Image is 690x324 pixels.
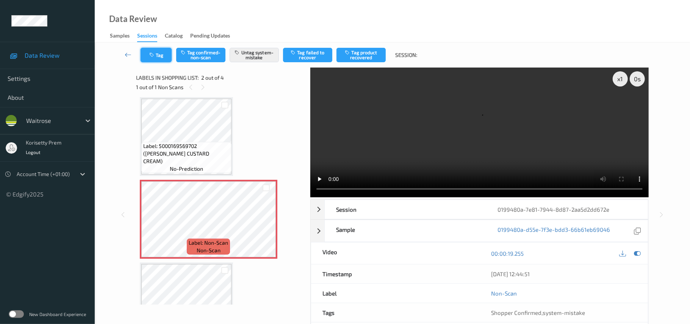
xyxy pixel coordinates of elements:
[491,289,517,297] a: Non-Scan
[137,32,157,42] div: Sessions
[170,165,203,173] span: no-prediction
[311,220,648,242] div: Sample0199480a-d55e-7f3e-bdd3-66b61eb69046
[201,74,224,82] span: 2 out of 4
[543,309,585,316] span: system-mistake
[311,242,480,264] div: Video
[110,32,130,41] div: Samples
[311,303,480,322] div: Tags
[141,48,172,62] button: Tag
[311,264,480,283] div: Timestamp
[137,31,165,42] a: Sessions
[136,74,199,82] span: Labels in shopping list:
[491,309,541,316] span: Shopper Confirmed
[109,15,157,23] div: Data Review
[143,142,230,165] span: Label: 5000169569702 ([PERSON_NAME] CUSTARD CREAM)
[190,32,230,41] div: Pending Updates
[325,220,487,242] div: Sample
[491,250,524,257] a: 00:00:19.255
[498,226,610,236] a: 0199480a-d55e-7f3e-bdd3-66b61eb69046
[189,239,228,247] span: Label: Non-Scan
[491,309,585,316] span: ,
[491,270,637,278] div: [DATE] 12:44:51
[190,31,238,41] a: Pending Updates
[613,71,628,87] div: x 1
[336,48,386,62] button: Tag product recovered
[487,200,648,219] div: 0199480a-7e81-7944-8d87-2aa5d2dd672e
[176,48,225,62] button: Tag confirmed-non-scan
[165,31,190,41] a: Catalog
[630,71,645,87] div: 0 s
[230,48,279,62] button: Untag system-mistake
[283,48,332,62] button: Tag failed to recover
[325,200,487,219] div: Session
[311,200,648,219] div: Session0199480a-7e81-7944-8d87-2aa5d2dd672e
[110,31,137,41] a: Samples
[311,284,480,303] div: Label
[395,51,417,59] span: Session:
[197,247,221,254] span: non-scan
[136,82,305,92] div: 1 out of 1 Non Scans
[165,32,183,41] div: Catalog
